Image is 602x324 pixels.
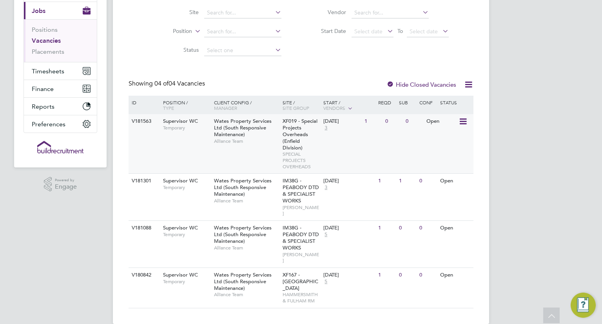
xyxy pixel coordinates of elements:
[352,7,429,18] input: Search for...
[214,271,272,291] span: Wates Property Services Ltd (South Responsive Maintenance)
[32,67,64,75] span: Timesheets
[438,174,472,188] div: Open
[204,45,281,56] input: Select one
[323,272,374,278] div: [DATE]
[214,198,279,204] span: Alliance Team
[424,114,459,129] div: Open
[323,105,345,111] span: Vendors
[212,96,281,115] div: Client Config /
[283,271,318,291] span: XF167 - [GEOGRAPHIC_DATA]
[386,81,456,88] label: Hide Closed Vacancies
[129,80,207,88] div: Showing
[397,221,417,235] div: 0
[283,204,320,217] span: [PERSON_NAME]
[32,85,54,93] span: Finance
[55,184,77,190] span: Engage
[438,268,472,282] div: Open
[24,80,97,97] button: Finance
[214,118,272,138] span: Wates Property Services Ltd (South Responsive Maintenance)
[301,9,346,16] label: Vendor
[376,268,397,282] div: 1
[147,27,192,35] label: Position
[24,115,97,133] button: Preferences
[376,96,397,109] div: Reqd
[130,96,157,109] div: ID
[163,118,198,124] span: Supervisor WC
[32,7,45,15] span: Jobs
[397,268,417,282] div: 0
[417,221,438,235] div: 0
[376,221,397,235] div: 1
[283,151,320,169] span: SPECIAL PROJECTS OVERHEADS
[214,105,237,111] span: Manager
[417,174,438,188] div: 0
[214,177,272,197] span: Wates Property Services Ltd (South Responsive Maintenance)
[283,224,319,251] span: IM38G - PEABODY DTD & SPECIALIST WORKS
[283,118,317,151] span: XF019 - Special Projects Overheads (Enfield Division)
[321,96,376,115] div: Start /
[32,103,54,110] span: Reports
[438,221,472,235] div: Open
[404,114,424,129] div: 0
[154,80,169,87] span: 04 of
[283,105,309,111] span: Site Group
[214,291,279,298] span: Alliance Team
[32,48,64,55] a: Placements
[323,225,374,231] div: [DATE]
[154,9,199,16] label: Site
[397,174,417,188] div: 1
[163,224,198,231] span: Supervisor WC
[154,80,205,87] span: 04 Vacancies
[32,37,61,44] a: Vacancies
[323,125,328,131] span: 3
[281,96,322,115] div: Site /
[163,278,210,285] span: Temporary
[417,96,438,109] div: Conf
[417,268,438,282] div: 0
[130,174,157,188] div: V181301
[154,46,199,53] label: Status
[130,268,157,282] div: V180842
[24,141,97,153] a: Go to home page
[354,28,383,35] span: Select date
[24,62,97,80] button: Timesheets
[283,177,319,204] span: IM38G - PEABODY DTD & SPECIALIST WORKS
[323,118,361,125] div: [DATE]
[163,177,198,184] span: Supervisor WC
[44,177,77,192] a: Powered byEngage
[37,141,83,153] img: buildrec-logo-retina.png
[214,138,279,144] span: Alliance Team
[283,291,320,304] span: HAMMERSMITH & FULHAM RM
[32,120,65,128] span: Preferences
[24,98,97,115] button: Reports
[395,26,405,36] span: To
[383,114,404,129] div: 0
[410,28,438,35] span: Select date
[363,114,383,129] div: 1
[323,184,328,191] span: 3
[157,96,212,115] div: Position /
[130,221,157,235] div: V181088
[163,271,198,278] span: Supervisor WC
[163,105,174,111] span: Type
[571,293,596,318] button: Engage Resource Center
[130,114,157,129] div: V181563
[163,184,210,191] span: Temporary
[323,278,328,285] span: 5
[214,245,279,251] span: Alliance Team
[283,251,320,264] span: [PERSON_NAME]
[214,224,272,244] span: Wates Property Services Ltd (South Responsive Maintenance)
[376,174,397,188] div: 1
[163,231,210,238] span: Temporary
[301,27,346,35] label: Start Date
[397,96,417,109] div: Sub
[32,26,58,33] a: Positions
[24,19,97,62] div: Jobs
[204,7,281,18] input: Search for...
[24,2,97,19] button: Jobs
[438,96,472,109] div: Status
[323,231,328,238] span: 5
[204,26,281,37] input: Search for...
[55,177,77,184] span: Powered by
[163,125,210,131] span: Temporary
